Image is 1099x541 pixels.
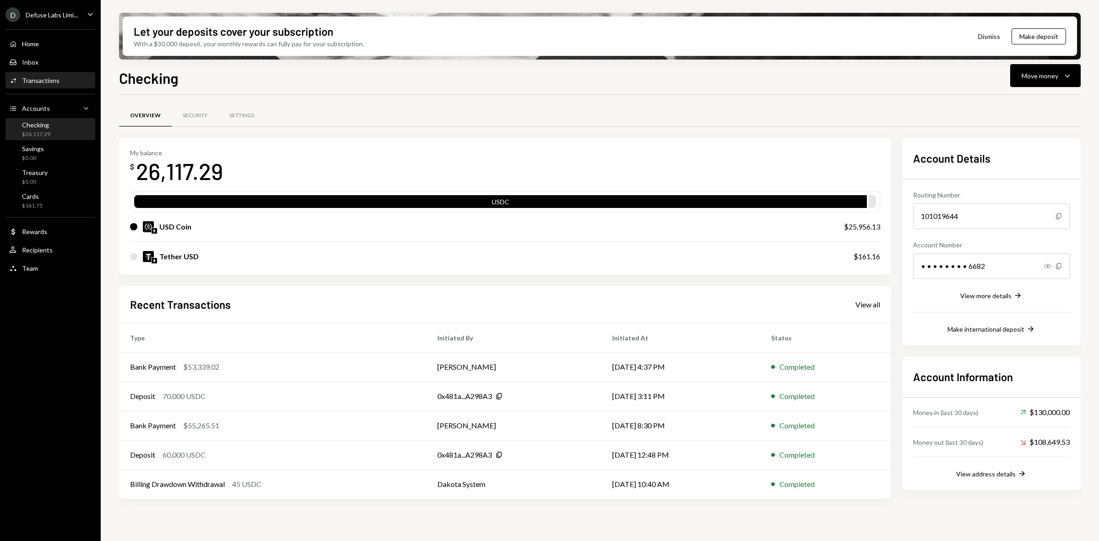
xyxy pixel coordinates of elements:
div: Home [22,40,39,48]
div: Rewards [22,228,47,235]
div: USD Coin [159,221,191,232]
div: 26,117.29 [136,157,223,186]
div: Defuse Labs Limi... [26,11,78,19]
div: Completed [779,449,815,460]
button: View more details [960,291,1023,301]
div: $55,265.51 [183,420,219,431]
div: Bank Payment [130,361,176,372]
div: Transactions [22,77,60,84]
a: Checking$26,117.29 [5,118,95,140]
img: USDT [143,251,154,262]
a: Overview [119,104,172,127]
div: Completed [779,361,815,372]
div: Bank Payment [130,420,176,431]
div: 45 USDC [232,479,261,490]
a: Accounts [5,100,95,116]
a: Transactions [5,72,95,88]
button: View address details [956,469,1027,479]
div: Cards [22,192,43,200]
div: Billing Drawdown Withdrawal [130,479,225,490]
a: View all [855,299,880,309]
td: [DATE] 3:11 PM [601,382,760,411]
div: $ [130,162,134,171]
div: Completed [779,420,815,431]
td: [DATE] 8:30 PM [601,411,760,440]
th: Type [119,323,426,352]
div: Let your deposits cover your subscription [134,24,333,39]
td: Dakota System [426,470,601,499]
div: Treasury [22,169,48,176]
a: Team [5,260,95,276]
div: $53,339.02 [183,361,219,372]
div: $161.16 [854,251,880,262]
div: Settings [229,112,254,120]
td: [PERSON_NAME] [426,352,601,382]
div: With a $30,000 deposit, your monthly rewards can fully pay for your subscription. [134,39,364,49]
a: Settings [218,104,265,127]
td: [DATE] 12:48 PM [601,440,760,470]
div: Money in (last 30 days) [913,408,978,417]
button: Dismiss [967,26,1012,47]
div: Overview [130,112,161,120]
div: D [5,7,20,22]
a: Inbox [5,54,95,70]
th: Initiated At [601,323,760,352]
a: Rewards [5,223,95,240]
div: 70,000 USDC [163,391,206,402]
div: Team [22,264,38,272]
h2: Account Details [913,151,1070,166]
div: Security [183,112,207,120]
img: ethereum-mainnet [152,258,157,263]
div: Deposit [130,449,155,460]
div: Move money [1022,71,1058,81]
td: [PERSON_NAME] [426,411,601,440]
div: Inbox [22,58,38,66]
div: 60,000 USDC [163,449,206,460]
div: $0.00 [22,178,48,186]
div: Make international deposit [947,325,1024,333]
div: $130,000.00 [1020,407,1070,418]
div: Savings [22,145,44,153]
div: View more details [960,292,1012,300]
div: Money out (last 30 days) [913,437,983,447]
div: Completed [779,479,815,490]
a: Treasury$0.00 [5,166,95,188]
img: ethereum-mainnet [152,228,157,234]
div: My balance [130,149,223,157]
div: • • • • • • • • 6682 [913,253,1070,279]
a: Savings$0.00 [5,142,95,164]
td: [DATE] 10:40 AM [601,470,760,499]
button: Make international deposit [947,324,1035,334]
div: View all [855,300,880,309]
button: Move money [1010,64,1081,87]
div: Deposit [130,391,155,402]
button: Make deposit [1012,28,1066,44]
div: Routing Number [913,190,1070,200]
div: 0x481a...A298A3 [437,391,492,402]
h2: Recent Transactions [130,297,231,312]
div: Completed [779,391,815,402]
div: Recipients [22,246,53,254]
div: 0x481a...A298A3 [437,449,492,460]
div: Checking [22,121,50,129]
div: View address details [956,470,1016,478]
div: $0.00 [22,154,44,162]
a: Home [5,35,95,52]
div: $26,117.29 [22,131,50,138]
td: [DATE] 4:37 PM [601,352,760,382]
th: Initiated By [426,323,601,352]
div: Account Number [913,240,1070,250]
h1: Checking [119,69,179,87]
a: Security [172,104,218,127]
img: USDC [143,221,154,232]
div: $161.75 [22,202,43,210]
div: 101019644 [913,203,1070,229]
div: Tether USD [159,251,199,262]
div: USDC [134,197,867,210]
h2: Account Information [913,369,1070,384]
a: Cards$161.75 [5,190,95,212]
div: $108,649.53 [1020,437,1070,448]
div: Accounts [22,104,50,112]
div: $25,956.13 [844,221,880,232]
a: Recipients [5,241,95,258]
